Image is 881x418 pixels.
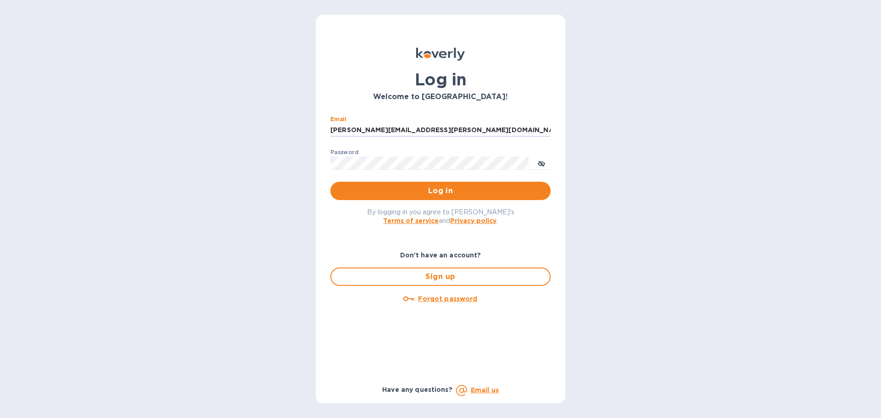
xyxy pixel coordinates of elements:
[330,117,346,122] label: Email
[532,154,551,172] button: toggle password visibility
[367,208,514,224] span: By logging in you agree to [PERSON_NAME]'s and .
[330,182,551,200] button: Log in
[418,295,477,302] u: Forgot password
[339,271,542,282] span: Sign up
[416,48,465,61] img: Koverly
[330,123,551,137] input: Enter email address
[338,185,543,196] span: Log in
[330,93,551,101] h3: Welcome to [GEOGRAPHIC_DATA]!
[471,386,499,394] a: Email us
[330,70,551,89] h1: Log in
[450,217,496,224] a: Privacy policy
[382,386,452,393] b: Have any questions?
[383,217,439,224] a: Terms of service
[400,251,481,259] b: Don't have an account?
[330,268,551,286] button: Sign up
[330,150,358,155] label: Password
